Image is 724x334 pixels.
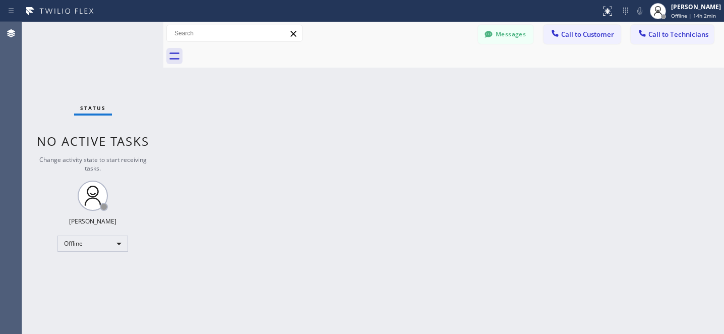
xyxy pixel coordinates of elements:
[561,30,614,39] span: Call to Customer
[671,3,721,11] div: [PERSON_NAME]
[648,30,708,39] span: Call to Technicians
[631,25,714,44] button: Call to Technicians
[37,133,149,149] span: No active tasks
[633,4,647,18] button: Mute
[478,25,533,44] button: Messages
[39,155,147,173] span: Change activity state to start receiving tasks.
[69,217,116,226] div: [PERSON_NAME]
[167,25,302,41] input: Search
[671,12,716,19] span: Offline | 14h 2min
[544,25,621,44] button: Call to Customer
[57,236,128,252] div: Offline
[80,104,106,112] span: Status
